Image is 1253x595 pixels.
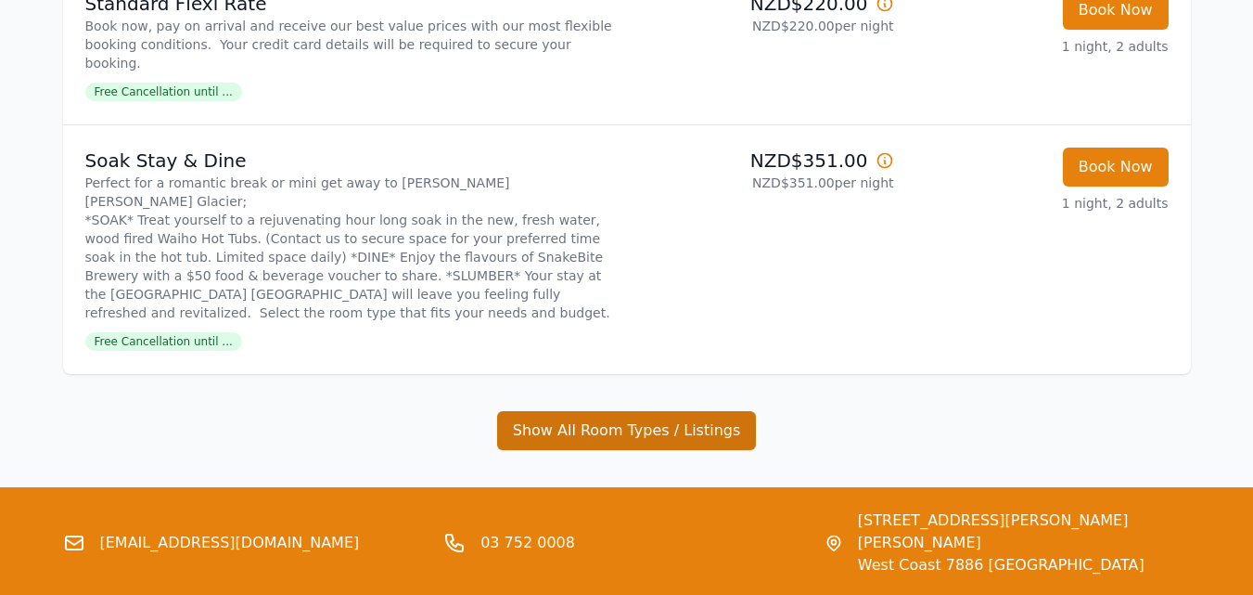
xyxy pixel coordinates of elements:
[634,174,894,192] p: NZD$351.00 per night
[909,37,1169,56] p: 1 night, 2 adults
[1063,148,1169,187] button: Book Now
[100,532,360,554] a: [EMAIL_ADDRESS][DOMAIN_NAME]
[480,532,575,554] a: 03 752 0008
[909,194,1169,213] p: 1 night, 2 adults
[85,174,620,322] p: Perfect for a romantic break or mini get away to [PERSON_NAME] [PERSON_NAME] Glacier; *SOAK* Trea...
[858,554,1191,576] span: West Coast 7886 [GEOGRAPHIC_DATA]
[858,510,1191,554] span: [STREET_ADDRESS][PERSON_NAME] [PERSON_NAME]
[497,411,757,450] button: Show All Room Types / Listings
[634,148,894,174] p: NZD$351.00
[634,17,894,35] p: NZD$220.00 per night
[85,332,242,351] span: Free Cancellation until ...
[85,148,620,174] p: Soak Stay & Dine
[85,17,620,72] p: Book now, pay on arrival and receive our best value prices with our most flexible booking conditi...
[85,83,242,101] span: Free Cancellation until ...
